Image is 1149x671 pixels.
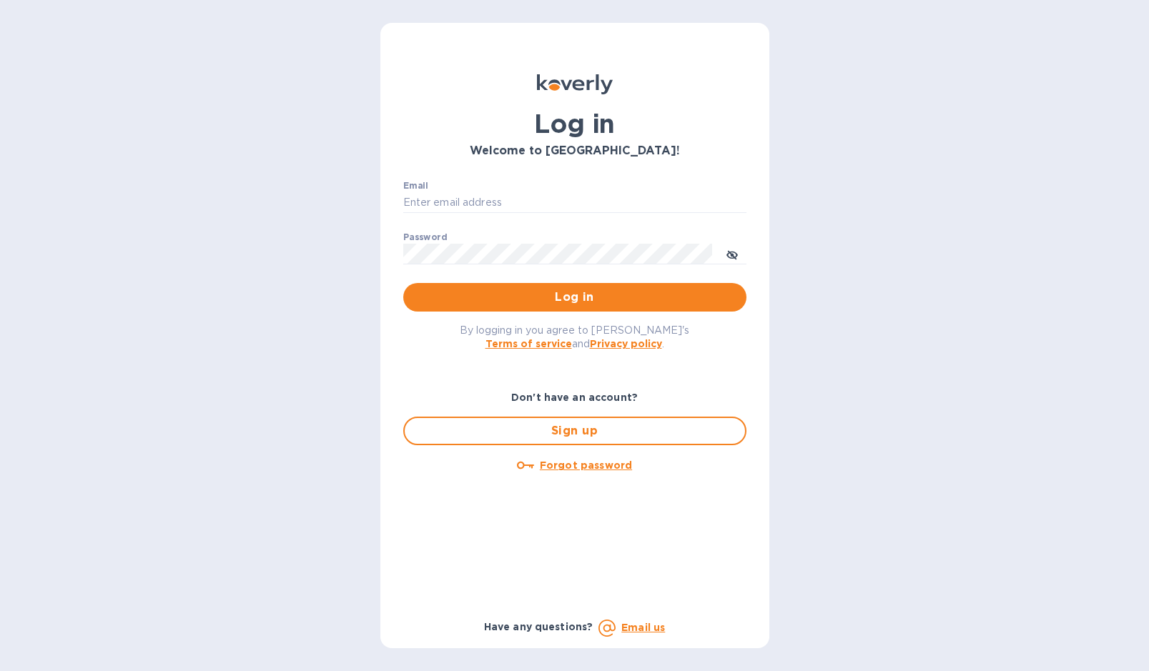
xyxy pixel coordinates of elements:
label: Email [403,182,428,190]
h1: Log in [403,109,746,139]
img: Koverly [537,74,613,94]
span: Log in [415,289,735,306]
a: Terms of service [485,338,572,349]
button: Log in [403,283,746,312]
b: Have any questions? [484,621,593,632]
a: Email us [621,622,665,633]
u: Forgot password [540,459,632,471]
span: By logging in you agree to [PERSON_NAME]'s and . [460,324,689,349]
label: Password [403,233,447,242]
b: Don't have an account? [511,392,638,403]
button: toggle password visibility [718,239,746,268]
h3: Welcome to [GEOGRAPHIC_DATA]! [403,144,746,158]
a: Privacy policy [590,338,662,349]
span: Sign up [416,422,734,439]
button: Sign up [403,417,746,445]
input: Enter email address [403,192,746,214]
